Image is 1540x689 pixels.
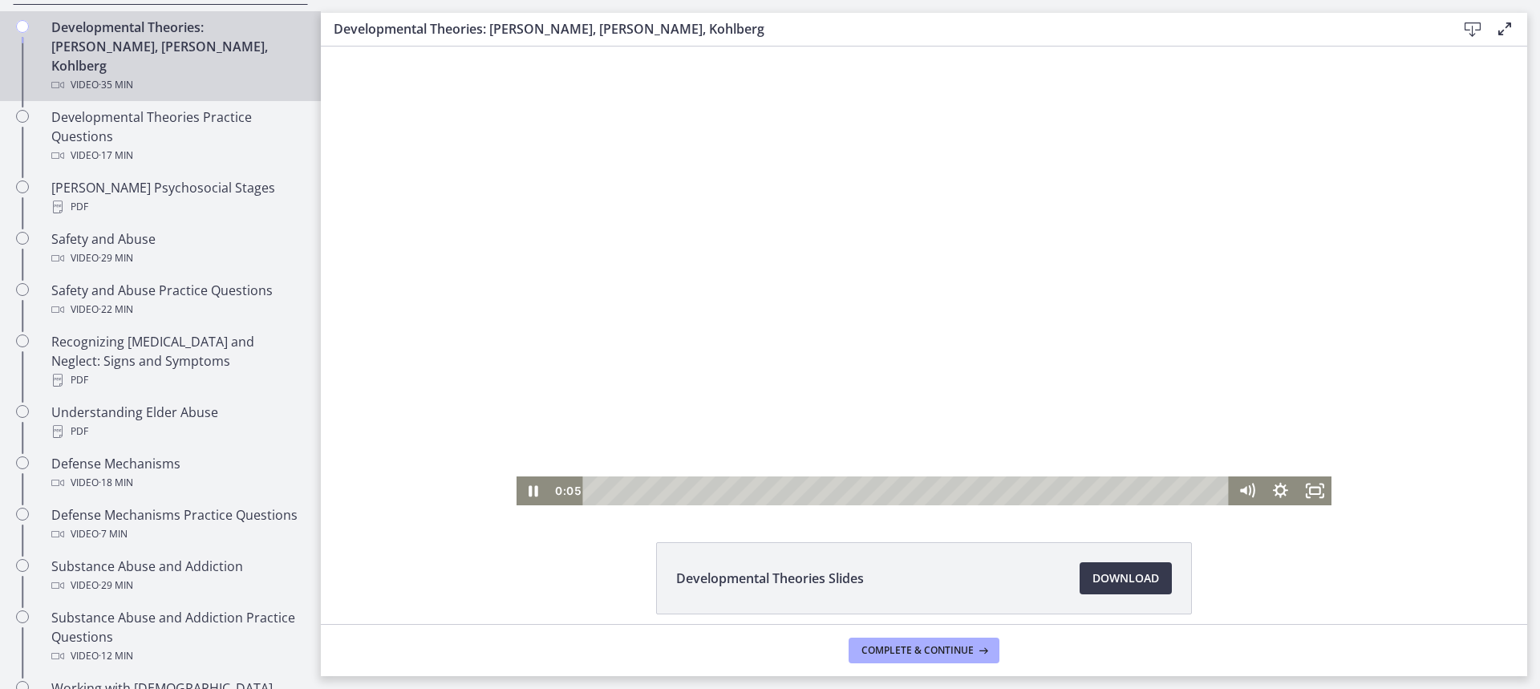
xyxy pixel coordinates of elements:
div: Developmental Theories: [PERSON_NAME], [PERSON_NAME], Kohlberg [51,18,302,95]
a: Download [1080,562,1172,594]
button: Mute [909,430,942,459]
span: Complete & continue [861,644,974,657]
div: [PERSON_NAME] Psychosocial Stages [51,178,302,217]
span: Developmental Theories Slides [676,569,864,588]
div: PDF [51,371,302,390]
span: · 22 min [99,300,133,319]
span: · 17 min [99,146,133,165]
div: Substance Abuse and Addiction Practice Questions [51,608,302,666]
button: Complete & continue [849,638,999,663]
div: Substance Abuse and Addiction [51,557,302,595]
span: · 35 min [99,75,133,95]
span: · 12 min [99,646,133,666]
div: Defense Mechanisms Practice Questions [51,505,302,544]
div: PDF [51,422,302,441]
div: Safety and Abuse [51,229,302,268]
div: Video [51,525,302,544]
span: · 7 min [99,525,128,544]
div: Recognizing [MEDICAL_DATA] and Neglect: Signs and Symptoms [51,332,302,390]
div: Video [51,473,302,492]
div: PDF [51,197,302,217]
div: Developmental Theories Practice Questions [51,107,302,165]
span: · 18 min [99,473,133,492]
iframe: Video Lesson [321,47,1527,505]
h3: Developmental Theories: [PERSON_NAME], [PERSON_NAME], Kohlberg [334,19,1431,39]
div: Defense Mechanisms [51,454,302,492]
button: Fullscreen [977,430,1011,459]
button: Show settings menu [943,430,977,459]
span: · 29 min [99,576,133,595]
span: · 29 min [99,249,133,268]
div: Video [51,249,302,268]
div: Video [51,646,302,666]
div: Safety and Abuse Practice Questions [51,281,302,319]
span: Download [1092,569,1159,588]
div: Understanding Elder Abuse [51,403,302,441]
div: Video [51,75,302,95]
div: Video [51,146,302,165]
div: Video [51,300,302,319]
div: Video [51,576,302,595]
